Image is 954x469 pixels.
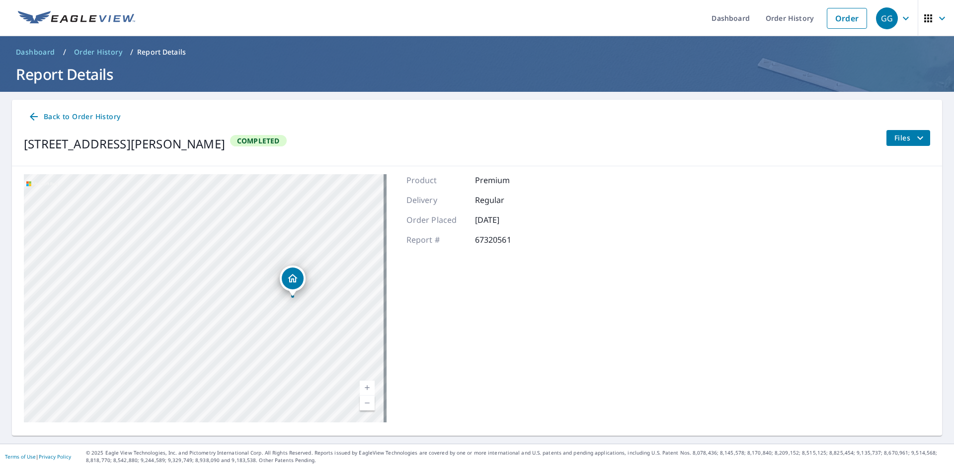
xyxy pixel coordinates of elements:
[86,449,949,464] p: © 2025 Eagle View Technologies, Inc. and Pictometry International Corp. All Rights Reserved. Repo...
[137,47,186,57] p: Report Details
[475,214,535,226] p: [DATE]
[12,44,942,60] nav: breadcrumb
[827,8,867,29] a: Order
[12,44,59,60] a: Dashboard
[74,47,122,57] span: Order History
[18,11,135,26] img: EV Logo
[894,132,926,144] span: Files
[63,46,66,58] li: /
[16,47,55,57] span: Dashboard
[5,454,71,460] p: |
[886,130,930,146] button: filesDropdownBtn-67320561
[475,234,535,246] p: 67320561
[130,46,133,58] li: /
[475,194,535,206] p: Regular
[24,108,124,126] a: Back to Order History
[24,135,225,153] div: [STREET_ADDRESS][PERSON_NAME]
[360,381,375,396] a: Current Level 16, Zoom In
[39,453,71,460] a: Privacy Policy
[406,174,466,186] p: Product
[406,194,466,206] p: Delivery
[12,64,942,84] h1: Report Details
[475,174,535,186] p: Premium
[28,111,120,123] span: Back to Order History
[406,214,466,226] p: Order Placed
[231,136,286,145] span: Completed
[280,266,306,296] div: Dropped pin, building 1, Residential property, 200 Gaunt Dr Mickleton, NJ 08056
[5,453,36,460] a: Terms of Use
[70,44,126,60] a: Order History
[360,396,375,410] a: Current Level 16, Zoom Out
[876,7,898,29] div: GG
[406,234,466,246] p: Report #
